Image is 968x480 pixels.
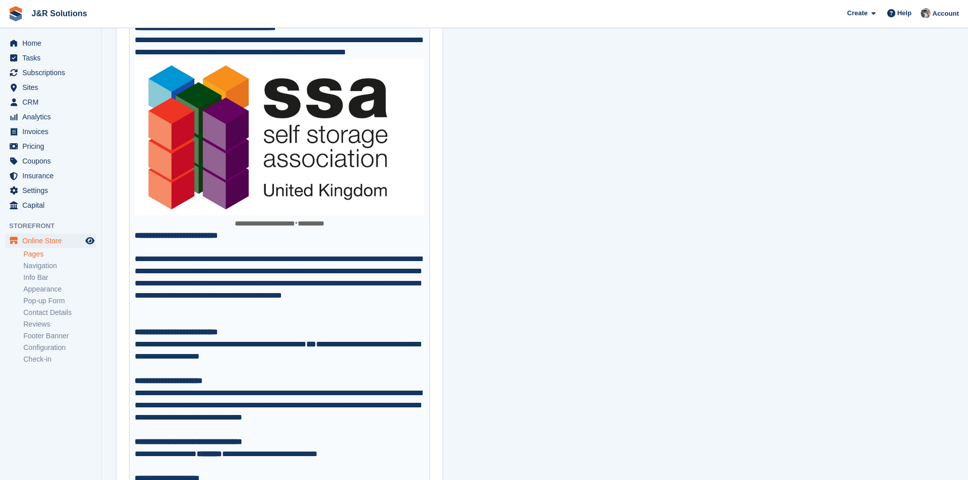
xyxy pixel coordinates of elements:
a: Pop-up Form [23,296,96,306]
a: menu [5,110,96,124]
span: Settings [22,183,83,198]
span: CRM [22,95,83,109]
span: Online Store [22,234,83,248]
a: menu [5,169,96,183]
a: menu [5,154,96,168]
a: menu [5,198,96,212]
span: Storefront [9,221,101,231]
img: stora-icon-8386f47178a22dfd0bd8f6a31ec36ba5ce8667c1dd55bd0f319d3a0aa187defe.svg [8,6,23,21]
a: menu [5,51,96,65]
span: Home [22,36,83,50]
a: Pages [23,249,96,259]
a: Reviews [23,319,96,329]
span: Insurance [22,169,83,183]
span: Help [897,8,912,18]
span: Subscriptions [22,66,83,80]
a: Preview store [84,235,96,247]
a: menu [5,66,96,80]
a: menu [5,95,96,109]
a: Check-in [23,355,96,364]
span: Capital [22,198,83,212]
span: Pricing [22,139,83,153]
a: Navigation [23,261,96,271]
a: menu [5,234,96,248]
a: menu [5,139,96,153]
a: menu [5,183,96,198]
img: New-SSA-UK-logo.jpg [135,58,425,215]
a: menu [5,80,96,94]
span: Account [932,9,959,19]
a: menu [5,124,96,139]
span: Create [847,8,867,18]
a: Contact Details [23,308,96,317]
a: Info Bar [23,273,96,282]
a: Appearance [23,284,96,294]
span: Analytics [22,110,83,124]
img: Steve Revell [921,8,931,18]
span: Sites [22,80,83,94]
a: Footer Banner [23,331,96,341]
a: J&R Solutions [27,5,91,22]
span: Tasks [22,51,83,65]
span: Coupons [22,154,83,168]
span: Invoices [22,124,83,139]
a: menu [5,36,96,50]
a: Configuration [23,343,96,353]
